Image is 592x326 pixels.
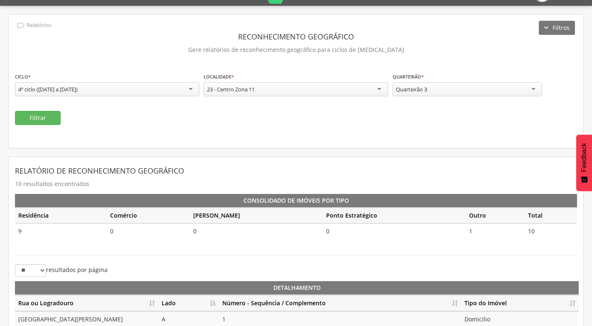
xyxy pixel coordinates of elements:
[15,194,577,208] th: Consolidado de Imóveis por Tipo
[27,22,52,29] p: Relatórios
[15,178,577,190] p: 10 resultados encontrados
[16,21,25,30] i: 
[15,29,577,44] header: Reconhecimento Geográfico
[107,208,190,223] th: Comércio
[15,264,108,277] label: resultados por página
[15,163,577,178] header: Relatório de Reconhecimento Geográfico
[18,86,78,93] div: 4º ciclo ([DATE] a [DATE])
[580,143,588,172] span: Feedback
[15,74,31,80] label: Ciclo
[323,223,466,239] td: 0
[525,223,577,239] td: 10
[393,74,424,80] label: Quarteirão
[15,223,107,239] td: 9
[15,264,46,277] select: resultados por página
[219,295,461,311] th: Número - Sequência / Complemento: Ordenar colunas de forma ascendente
[15,111,61,125] button: Filtrar
[466,223,524,239] td: 1
[461,295,579,311] th: Tipo do Imóvel: Ordenar colunas de forma ascendente
[204,74,234,80] label: Localidade
[207,86,255,93] div: 23 - Centro Zona 11
[15,295,158,311] th: Rua ou Logradouro: Ordenar colunas de forma ascendente
[190,208,323,223] th: [PERSON_NAME]
[576,135,592,191] button: Feedback - Mostrar pesquisa
[323,208,466,223] th: Ponto Estratégico
[107,223,190,239] td: 0
[466,208,524,223] th: Outro
[525,208,577,223] th: Total
[15,281,579,295] th: Detalhamento
[15,208,107,223] th: Residência
[539,21,575,35] button: Filtros
[396,86,427,93] div: Quarteirão 3
[190,223,323,239] td: 0
[15,44,577,56] p: Gere relatórios de reconhecimento geográfico para ciclos de [MEDICAL_DATA]
[158,295,219,311] th: Lado: Ordenar colunas de forma descendente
